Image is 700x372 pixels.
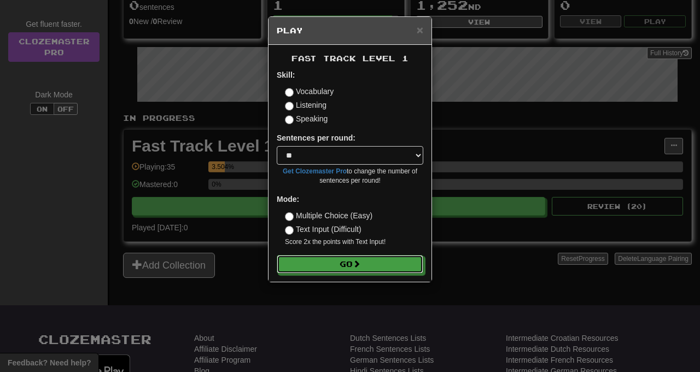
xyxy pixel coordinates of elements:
input: Speaking [285,115,294,124]
input: Text Input (Difficult) [285,226,294,235]
input: Listening [285,102,294,111]
label: Sentences per round: [277,132,355,143]
h5: Play [277,25,423,36]
label: Listening [285,100,326,111]
strong: Skill: [277,71,295,79]
input: Vocabulary [285,88,294,97]
label: Vocabulary [285,86,334,97]
label: Speaking [285,113,328,124]
span: × [417,24,423,36]
input: Multiple Choice (Easy) [285,212,294,221]
strong: Mode: [277,195,299,204]
small: Score 2x the points with Text Input ! [285,237,423,247]
button: Go [277,255,423,274]
label: Text Input (Difficult) [285,224,361,235]
a: Get Clozemaster Pro [283,167,347,175]
button: Close [417,24,423,36]
label: Multiple Choice (Easy) [285,210,372,221]
small: to change the number of sentences per round! [277,167,423,185]
span: Fast Track Level 1 [291,54,409,63]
